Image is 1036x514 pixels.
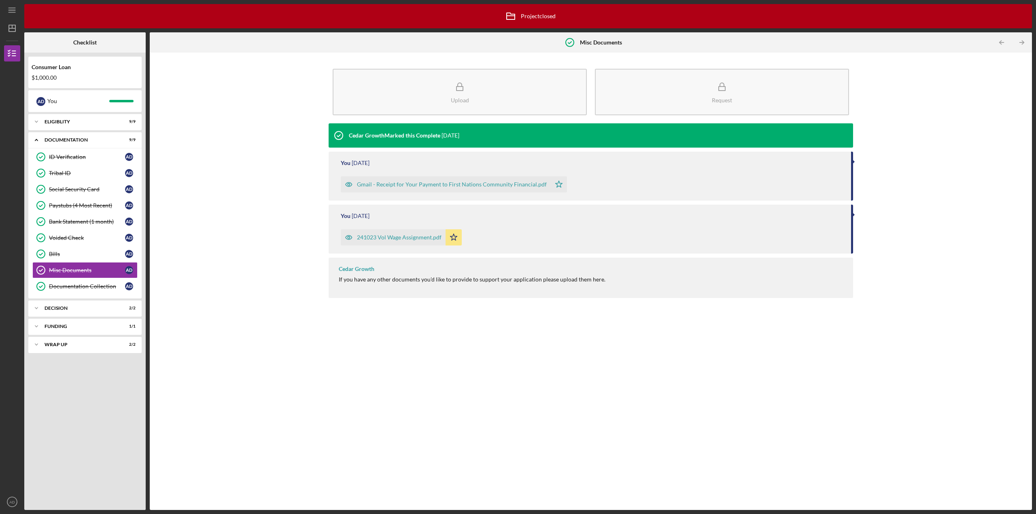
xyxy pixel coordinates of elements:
div: A D [125,234,133,242]
div: Bank Statement (1 month) [49,218,125,225]
div: 241023 Vol Wage Assignment.pdf [357,234,442,241]
div: You [47,94,109,108]
a: Paystubs (4 Most Recent)AD [32,197,138,214]
a: Tribal IDAD [32,165,138,181]
a: Documentation CollectionAD [32,278,138,294]
div: A D [125,201,133,209]
div: Gmail - Receipt for Your Payment to First Nations Community Financial.pdf [357,181,547,188]
div: Bills [49,251,125,257]
div: Eligiblity [45,119,115,124]
div: Consumer Loan [32,64,138,70]
div: Upload [451,97,469,103]
div: Documentation Collection [49,283,125,290]
button: Gmail - Receipt for Your Payment to First Nations Community Financial.pdf [341,176,567,192]
div: You [341,160,350,166]
a: Social Security CardAD [32,181,138,197]
div: A D [125,282,133,290]
button: Upload [333,69,587,115]
button: AD [4,494,20,510]
div: Documentation [45,137,115,142]
div: Project closed [501,6,556,26]
time: 2024-10-23 15:38 [352,213,369,219]
div: 2 / 2 [121,306,136,311]
div: Paystubs (4 Most Recent) [49,202,125,209]
div: Tribal ID [49,170,125,176]
div: A D [125,169,133,177]
div: Social Security Card [49,186,125,192]
a: Bank Statement (1 month)AD [32,214,138,230]
div: Funding [45,324,115,329]
div: 1 / 1 [121,324,136,329]
div: Misc Documents [49,267,125,273]
div: Decision [45,306,115,311]
div: Voided Check [49,235,125,241]
div: A D [36,97,45,106]
div: A D [125,250,133,258]
div: If you have any other documents you'd like to provide to support your application please upload t... [339,276,605,283]
div: 2 / 2 [121,342,136,347]
button: 241023 Vol Wage Assignment.pdf [341,229,462,245]
a: Misc DocumentsAD [32,262,138,278]
div: A D [125,266,133,274]
div: Request [712,97,732,103]
time: 2024-10-23 15:40 [352,160,369,166]
a: Voided CheckAD [32,230,138,246]
button: Request [595,69,849,115]
div: A D [125,218,133,226]
div: Cedar Growth Marked this Complete [349,132,440,139]
text: AD [9,500,15,504]
div: 9 / 9 [121,119,136,124]
b: Misc Documents [580,39,622,46]
div: A D [125,153,133,161]
div: You [341,213,350,219]
a: BillsAD [32,246,138,262]
time: 2024-10-23 17:14 [442,132,459,139]
a: ID VerificationAD [32,149,138,165]
div: Cedar Growth [339,266,374,272]
div: 9 / 9 [121,137,136,142]
b: Checklist [73,39,97,46]
div: ID Verification [49,154,125,160]
div: Wrap up [45,342,115,347]
div: $1,000.00 [32,74,138,81]
div: A D [125,185,133,193]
